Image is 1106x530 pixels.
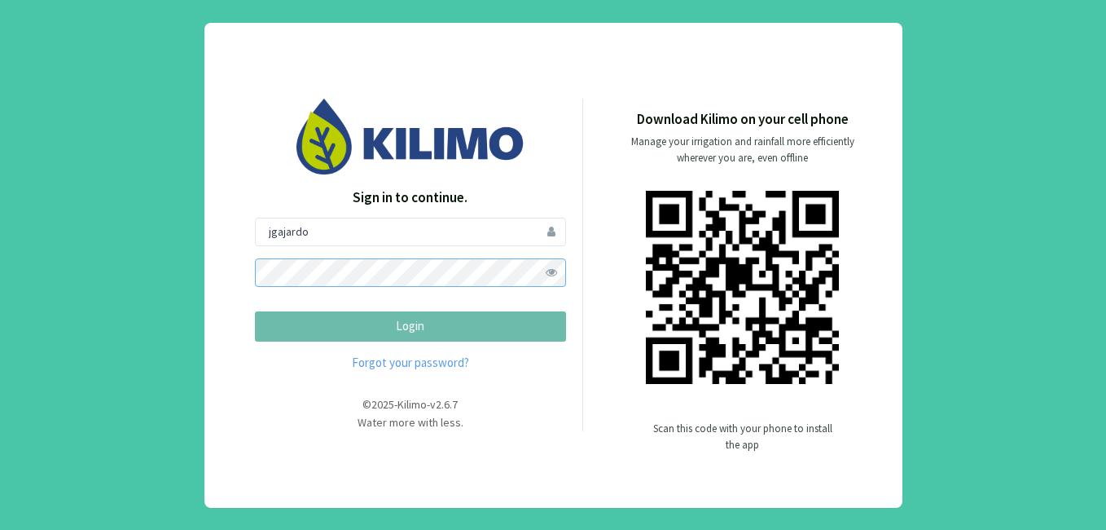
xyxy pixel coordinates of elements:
[255,311,566,342] button: Login
[397,397,427,412] span: Kilimo
[394,397,397,412] span: -
[637,109,849,130] p: Download Kilimo on your cell phone
[255,354,566,373] a: Forgot your password?
[296,99,524,174] img: Image
[255,218,566,246] input: User
[646,191,839,384] img: qr code
[255,188,566,209] p: Sign in to continue.
[269,317,552,336] p: Login
[617,134,868,166] p: Manage your irrigation and rainfall more efficiently wherever you are, even offline
[427,397,430,412] span: -
[358,415,463,430] span: Water more with less.
[653,421,832,453] p: Scan this code with your phone to install the app
[362,397,371,412] span: ©
[430,397,458,412] span: v2.6.7
[371,397,394,412] span: 2025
